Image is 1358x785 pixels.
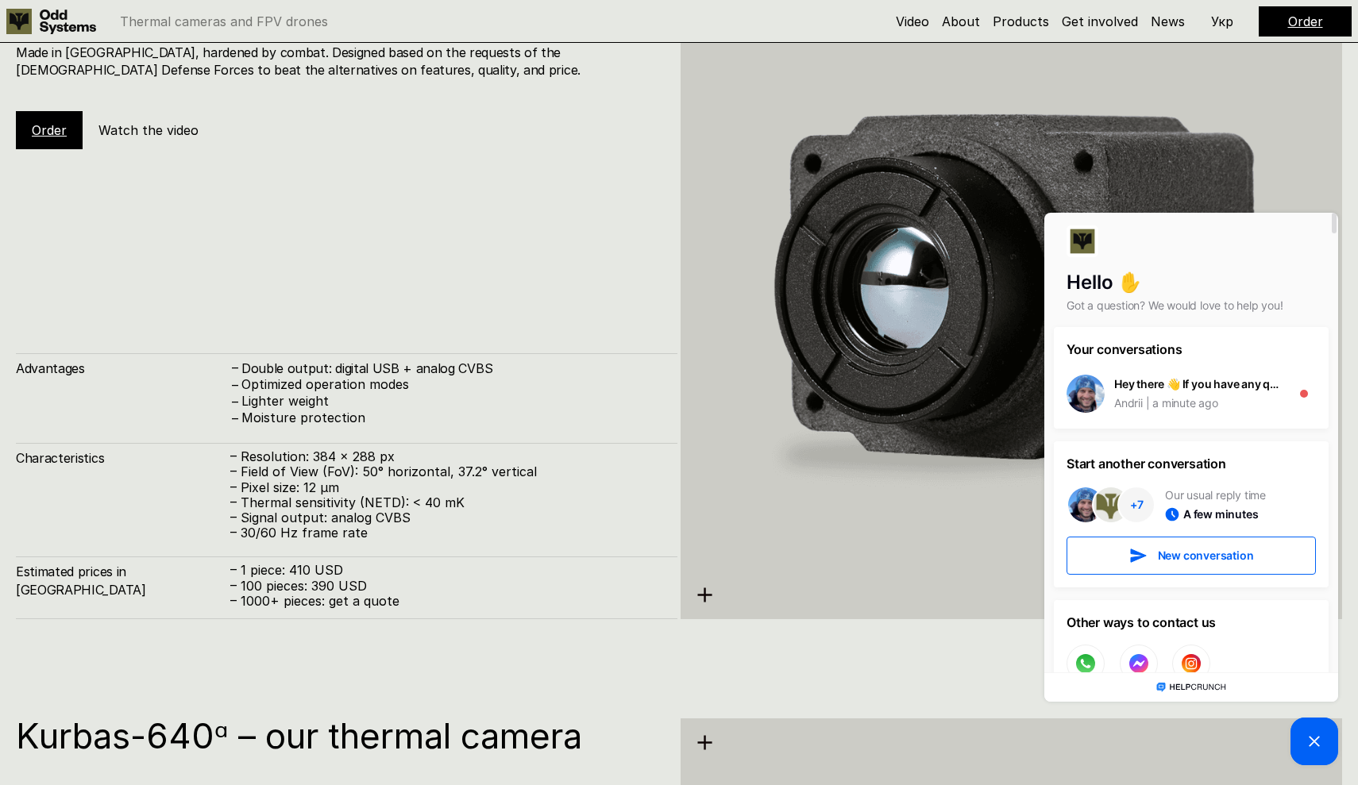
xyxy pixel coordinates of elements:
[16,718,662,753] h1: Kurbas-640ᵅ – our thermal camera
[1062,13,1138,29] a: Get involved
[230,449,662,464] p: – Resolution: 384 x 288 px
[230,495,662,510] p: – Thermal sensitivity (NETD): < 40 mK
[16,44,662,79] h4: Made in [GEOGRAPHIC_DATA], hardened by combat. Designed based on the requests of the [DEMOGRAPHIC...
[230,464,662,479] p: – Field of View (FoV): 50° horizontal, 37.2° vertical
[942,13,980,29] a: About
[230,563,662,609] p: – 1 piece: 410 USD – 100 pieces: 390 USD – 1000+ pieces: get a quote
[230,525,662,541] p: – 30/60 Hz frame rate
[241,360,662,377] h4: Double output: digital USB + analog CVBS
[232,376,238,394] h4: –
[230,510,662,525] p: – Signal output: analog CVBS
[896,13,929,29] a: Video
[241,394,662,409] p: Lighter weight
[1151,13,1185,29] a: News
[1040,209,1342,769] iframe: HelpCrunch
[1211,15,1233,28] p: Укр
[232,359,238,376] h4: –
[232,410,238,427] h4: –
[241,410,662,425] p: Moisture protection
[1288,13,1323,29] a: Order
[232,393,238,410] h4: –
[16,563,230,598] h4: Estimated prices in [GEOGRAPHIC_DATA]
[32,122,67,138] a: Order
[16,449,230,467] h4: Characteristics
[241,377,662,392] p: Optimized operation modes
[120,15,328,28] p: Thermal cameras and FPV drones
[230,480,662,495] p: – Pixel size: 12 µm
[98,121,199,139] h5: Watch the video
[16,360,230,377] h4: Advantages
[993,13,1049,29] a: Products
